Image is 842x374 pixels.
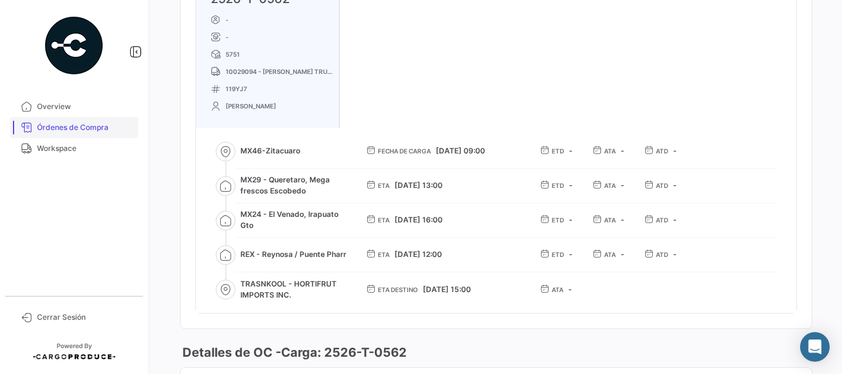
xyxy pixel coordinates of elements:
[240,174,346,197] span: MX29 - Queretaro, Mega frescos Escobedo
[226,49,240,59] span: 5751
[569,181,573,190] span: -
[10,138,138,159] a: Workspace
[621,250,624,259] span: -
[621,146,624,155] span: -
[394,250,442,259] span: [DATE] 12:00
[604,250,616,259] span: ATA
[180,344,407,361] h3: Detalles de OC - Carga: 2526-T-0562
[378,181,390,190] span: ETA
[569,146,573,155] span: -
[656,250,668,259] span: ATD
[569,250,573,259] span: -
[378,250,390,259] span: ETA
[240,249,346,260] span: REX - Reynosa / Puente Pharr
[423,285,471,294] span: [DATE] 15:00
[621,215,624,224] span: -
[240,209,346,231] span: MX24 - El Venado, Irapuato Gto
[226,32,229,42] span: -
[552,215,564,225] span: ETD
[394,215,443,224] span: [DATE] 16:00
[37,143,133,154] span: Workspace
[673,215,677,224] span: -
[378,146,431,156] span: Fecha de carga
[552,146,564,156] span: ETD
[552,250,564,259] span: ETD
[569,215,573,224] span: -
[37,122,133,133] span: Órdenes de Compra
[604,146,616,156] span: ATA
[10,117,138,138] a: Órdenes de Compra
[604,181,616,190] span: ATA
[378,285,418,295] span: ETA Destino
[378,215,390,225] span: ETA
[604,215,616,225] span: ATA
[394,181,443,190] span: [DATE] 13:00
[800,332,830,362] div: Abrir Intercom Messenger
[673,250,677,259] span: -
[552,181,564,190] span: ETD
[656,215,668,225] span: ATD
[552,285,563,295] span: ATA
[568,285,572,294] span: -
[43,15,105,76] img: powered-by.png
[226,67,334,76] span: 10029094 - [PERSON_NAME] TRUCKING
[211,15,334,25] p: -
[37,101,133,112] span: Overview
[240,145,346,157] span: MX46-Zitacuaro
[673,181,677,190] span: -
[37,312,133,323] span: Cerrar Sesión
[240,278,346,301] span: TRASNKOOL - HORTIFRUT IMPORTS INC.
[436,146,485,155] span: [DATE] 09:00
[226,101,276,111] span: [PERSON_NAME]
[656,146,668,156] span: ATD
[656,181,668,190] span: ATD
[621,181,624,190] span: -
[226,84,247,94] span: 119YJ7
[673,146,677,155] span: -
[10,96,138,117] a: Overview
